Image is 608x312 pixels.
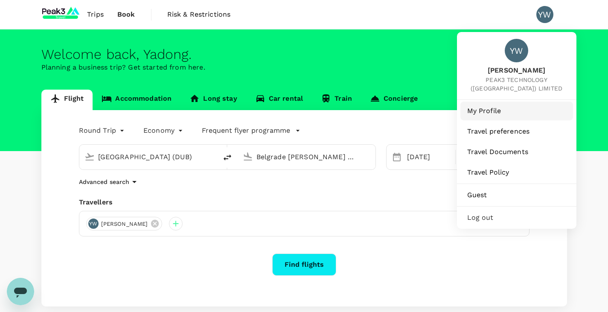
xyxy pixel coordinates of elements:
button: Open [211,156,213,157]
a: Guest [460,186,573,204]
a: Train [312,90,361,110]
span: My Profile [467,106,566,116]
button: delete [217,147,238,168]
a: Flight [41,90,93,110]
span: Risk & Restrictions [167,9,231,20]
iframe: Button to launch messaging window [7,278,34,305]
span: PEAK3 TECHNOLOGY ([GEOGRAPHIC_DATA]) LIMITED [457,76,576,93]
div: YW [505,39,528,62]
a: Travel Documents [460,143,573,161]
div: Log out [460,208,573,227]
a: My Profile [460,102,573,120]
div: Economy [143,124,185,137]
a: Accommodation [93,90,180,110]
p: Advanced search [79,178,129,186]
div: YW[PERSON_NAME] [86,217,163,230]
div: Travellers [79,197,529,207]
div: YW [536,6,553,23]
button: Advanced search [79,177,140,187]
span: Travel preferences [467,126,566,137]
p: Planning a business trip? Get started from here. [41,62,567,73]
span: Guest [467,190,566,200]
span: Travel Documents [467,147,566,157]
input: Depart from [98,150,199,163]
a: Travel preferences [460,122,573,141]
button: Open [369,156,371,157]
div: [DATE] [404,149,454,166]
span: Log out [467,213,566,223]
a: Travel Policy [460,163,573,182]
button: Frequent flyer programme [202,125,300,136]
a: Car rental [246,90,312,110]
span: Trips [87,9,104,20]
input: Going to [256,150,358,163]
div: Welcome back , Yadong . [41,47,567,62]
a: Concierge [361,90,427,110]
button: Find flights [272,254,336,276]
div: YW [88,219,99,229]
a: Long stay [180,90,246,110]
div: Round Trip [79,124,127,137]
span: [PERSON_NAME] [457,66,576,76]
span: Travel Policy [467,167,566,178]
span: [PERSON_NAME] [96,220,153,228]
span: Book [117,9,135,20]
img: PEAK3 TECHNOLOGY (IRELAND) LIMITED [41,5,81,24]
p: Frequent flyer programme [202,125,290,136]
